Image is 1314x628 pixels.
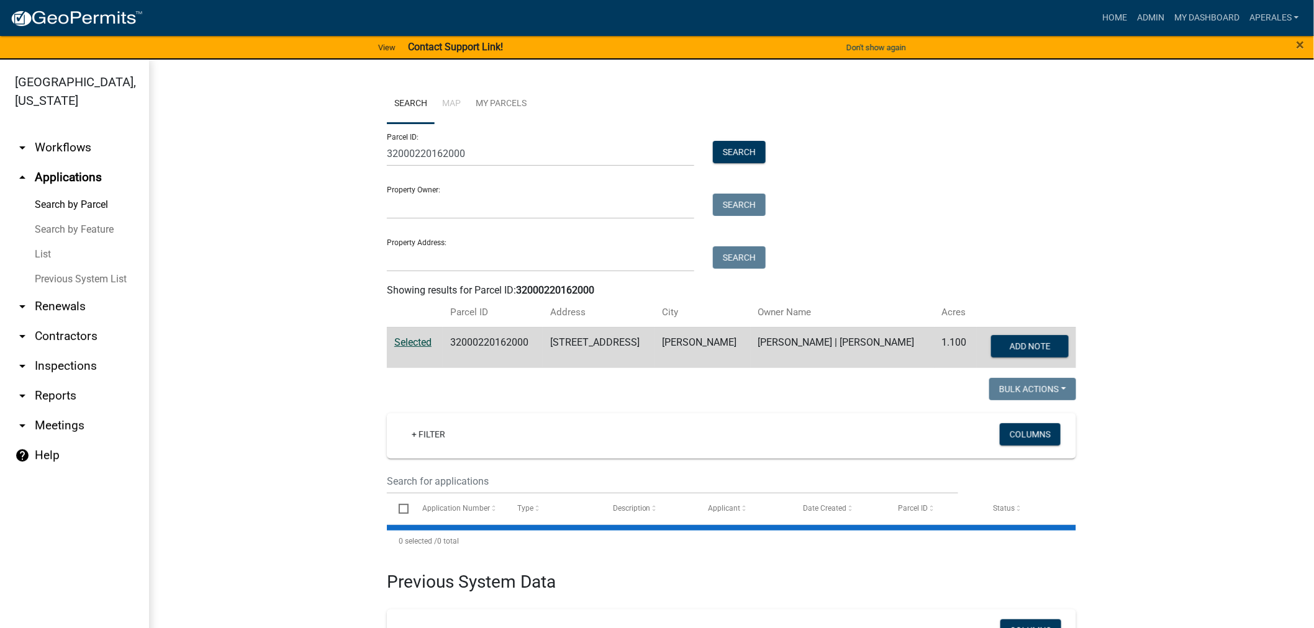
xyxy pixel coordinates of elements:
[399,537,437,545] span: 0 selected /
[655,298,750,327] th: City
[15,359,30,374] i: arrow_drop_down
[518,504,534,513] span: Type
[15,448,30,463] i: help
[1000,423,1061,446] button: Columns
[935,298,977,327] th: Acres
[15,140,30,155] i: arrow_drop_down
[15,329,30,344] i: arrow_drop_down
[935,327,977,368] td: 1.100
[15,170,30,185] i: arrow_drop_up
[505,494,600,524] datatable-header-cell: Type
[751,327,935,368] td: [PERSON_NAME] | [PERSON_NAME]
[601,494,696,524] datatable-header-cell: Description
[1244,6,1304,30] a: aperales
[394,336,432,348] a: Selected
[655,327,750,368] td: [PERSON_NAME]
[1009,341,1050,351] span: Add Note
[981,494,1076,524] datatable-header-cell: Status
[708,504,740,513] span: Applicant
[468,84,534,124] a: My Parcels
[989,378,1076,400] button: Bulk Actions
[443,298,543,327] th: Parcel ID
[543,327,655,368] td: [STREET_ADDRESS]
[803,504,846,513] span: Date Created
[402,423,455,446] a: + Filter
[387,84,435,124] a: Search
[713,246,766,269] button: Search
[696,494,791,524] datatable-header-cell: Applicant
[1297,37,1305,52] button: Close
[15,418,30,433] i: arrow_drop_down
[886,494,981,524] datatable-header-cell: Parcel ID
[1097,6,1132,30] a: Home
[1169,6,1244,30] a: My Dashboard
[543,298,655,327] th: Address
[841,37,911,58] button: Don't show again
[751,298,935,327] th: Owner Name
[613,504,651,513] span: Description
[423,504,491,513] span: Application Number
[791,494,886,524] datatable-header-cell: Date Created
[387,557,1076,595] h3: Previous System Data
[373,37,401,58] a: View
[713,141,766,163] button: Search
[15,299,30,314] i: arrow_drop_down
[898,504,928,513] span: Parcel ID
[1132,6,1169,30] a: Admin
[410,494,505,524] datatable-header-cell: Application Number
[443,327,543,368] td: 32000220162000
[993,504,1015,513] span: Status
[15,388,30,403] i: arrow_drop_down
[516,284,594,296] strong: 32000220162000
[387,526,1076,557] div: 0 total
[387,469,958,494] input: Search for applications
[1297,36,1305,53] span: ×
[387,494,410,524] datatable-header-cell: Select
[408,41,503,53] strong: Contact Support Link!
[713,194,766,216] button: Search
[387,283,1076,298] div: Showing results for Parcel ID:
[991,335,1069,357] button: Add Note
